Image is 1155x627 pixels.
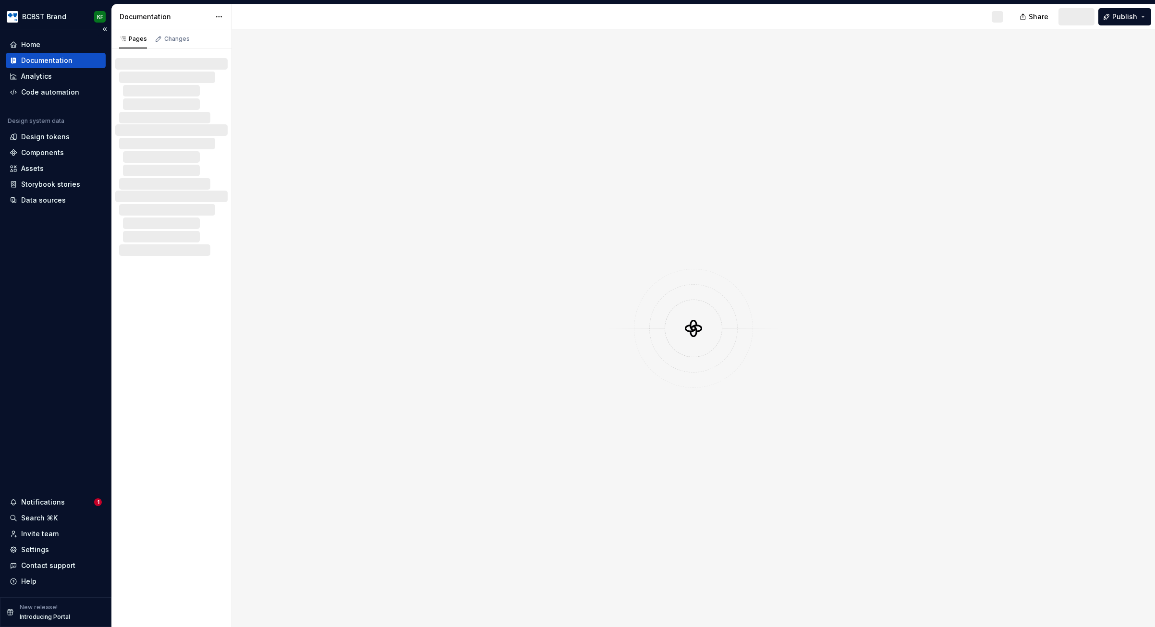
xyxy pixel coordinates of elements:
[21,513,58,523] div: Search ⌘K
[2,6,109,27] button: BCBST BrandKF
[6,494,106,510] button: Notifications1
[21,545,49,555] div: Settings
[21,497,65,507] div: Notifications
[21,72,52,81] div: Analytics
[1029,12,1048,22] span: Share
[21,529,59,539] div: Invite team
[6,145,106,160] a: Components
[6,37,106,52] a: Home
[6,574,106,589] button: Help
[22,12,66,22] div: BCBST Brand
[21,56,73,65] div: Documentation
[21,561,75,570] div: Contact support
[21,40,40,49] div: Home
[94,498,102,506] span: 1
[6,526,106,542] a: Invite team
[6,177,106,192] a: Storybook stories
[6,129,106,145] a: Design tokens
[21,87,79,97] div: Code automation
[1112,12,1137,22] span: Publish
[97,13,103,21] div: KF
[1015,8,1055,25] button: Share
[6,542,106,557] a: Settings
[21,132,70,142] div: Design tokens
[20,613,70,621] p: Introducing Portal
[6,69,106,84] a: Analytics
[6,558,106,573] button: Contact support
[164,35,190,43] div: Changes
[6,53,106,68] a: Documentation
[120,12,210,22] div: Documentation
[8,117,64,125] div: Design system data
[21,180,80,189] div: Storybook stories
[7,11,18,23] img: b44e7a6b-69a5-43df-ae42-963d7259159b.png
[20,603,58,611] p: New release!
[21,577,36,586] div: Help
[98,23,111,36] button: Collapse sidebar
[1098,8,1151,25] button: Publish
[6,84,106,100] a: Code automation
[119,35,147,43] div: Pages
[6,510,106,526] button: Search ⌘K
[6,193,106,208] a: Data sources
[6,161,106,176] a: Assets
[21,195,66,205] div: Data sources
[21,148,64,157] div: Components
[21,164,44,173] div: Assets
